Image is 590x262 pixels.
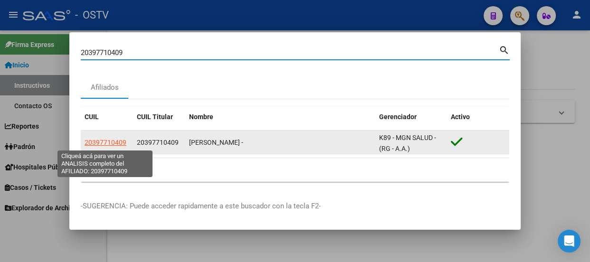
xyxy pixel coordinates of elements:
span: 20397710409 [85,139,126,146]
span: K89 - MGN SALUD - (RG - A.A.) [379,134,436,152]
p: -SUGERENCIA: Puede acceder rapidamente a este buscador con la tecla F2- [81,201,509,212]
div: 1 total [81,158,509,182]
span: CUIL Titular [137,113,173,121]
datatable-header-cell: Nombre [185,107,375,127]
div: Afiliados [91,82,119,93]
datatable-header-cell: Gerenciador [375,107,447,127]
span: Nombre [189,113,213,121]
div: Open Intercom Messenger [558,230,580,253]
span: CUIL [85,113,99,121]
div: [PERSON_NAME] - [189,137,371,148]
span: 20397710409 [137,139,179,146]
span: Activo [451,113,470,121]
datatable-header-cell: Activo [447,107,509,127]
span: Gerenciador [379,113,417,121]
datatable-header-cell: CUIL [81,107,133,127]
datatable-header-cell: CUIL Titular [133,107,185,127]
mat-icon: search [499,44,510,55]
